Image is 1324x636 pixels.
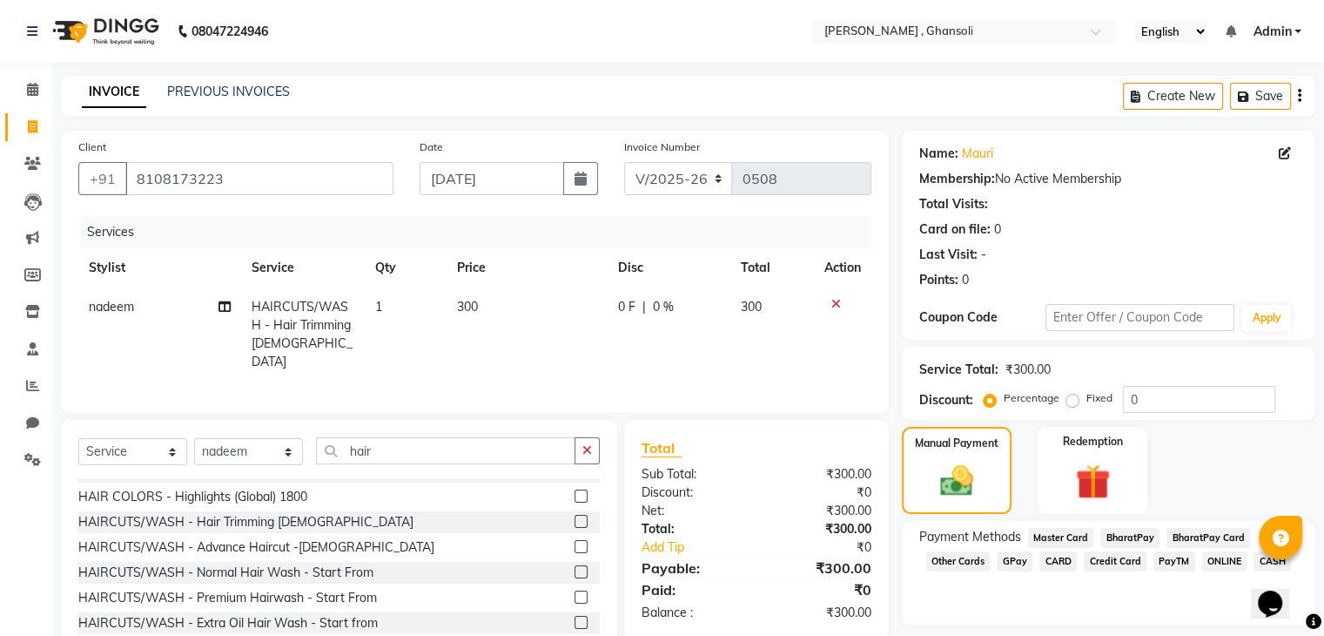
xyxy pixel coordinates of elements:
th: Stylist [78,248,241,288]
iframe: chat widget [1251,566,1307,619]
th: Service [241,248,365,288]
span: Master Card [1028,528,1094,548]
div: Paid: [628,579,756,600]
span: BharatPay Card [1166,528,1250,548]
span: Other Cards [926,551,991,572]
div: Sub Total: [628,465,756,484]
span: Admin [1253,23,1291,41]
div: HAIRCUTS/WASH - Hair Trimming [DEMOGRAPHIC_DATA] [78,513,413,531]
span: HAIRCUTS/WASH - Hair Trimming [DEMOGRAPHIC_DATA] [252,299,353,369]
div: Card on file: [919,220,991,239]
span: 300 [741,299,762,315]
div: HAIR COLORS - Highlights (Global) 1800 [78,488,307,506]
button: +91 [78,162,127,195]
span: BharatPay [1100,528,1159,548]
input: Search by Name/Mobile/Email/Code [125,162,393,195]
th: Total [730,248,814,288]
th: Price [447,248,608,288]
div: ₹300.00 [756,604,884,622]
button: Create New [1123,83,1223,110]
span: CARD [1039,551,1077,572]
a: PREVIOUS INVOICES [167,84,290,99]
div: No Active Membership [919,170,1298,188]
div: - [981,246,986,264]
div: Coupon Code [919,308,1045,327]
div: Balance : [628,604,756,622]
div: 0 [994,220,1001,239]
span: 1 [375,299,382,315]
span: GPay [997,551,1032,572]
span: | [642,298,646,316]
b: 08047224946 [192,7,268,56]
div: Services [80,216,884,248]
button: Apply [1241,305,1291,331]
div: ₹0 [756,579,884,600]
a: Add Tip [628,538,777,557]
div: Payable: [628,558,756,578]
span: ONLINE [1202,551,1247,572]
span: Total [642,439,682,457]
a: INVOICE [82,77,146,108]
label: Client [78,139,106,155]
div: ₹300.00 [756,558,884,578]
div: Service Total: [919,361,998,379]
label: Manual Payment [915,436,998,451]
div: ₹300.00 [756,520,884,538]
label: Invoice Number [624,139,700,155]
div: 0 [962,271,969,289]
th: Action [814,248,871,288]
div: ₹0 [777,538,884,557]
div: Name: [919,145,958,163]
div: ₹0 [756,484,884,502]
div: HAIRCUTS/WASH - Extra Oil Hair Wash - Start from [78,614,378,633]
label: Date [420,139,443,155]
div: Total Visits: [919,195,988,213]
th: Qty [365,248,447,288]
div: Net: [628,502,756,520]
img: _gift.svg [1065,460,1121,504]
div: HAIRCUTS/WASH - Premium Hairwash - Start From [78,589,377,607]
a: Mauri [962,145,993,163]
div: Discount: [919,391,973,409]
div: Last Visit: [919,246,978,264]
div: ₹300.00 [756,502,884,520]
div: HAIRCUTS/WASH - Normal Hair Wash - Start From [78,564,373,582]
div: Points: [919,271,958,289]
span: nadeem [89,299,134,315]
div: Total: [628,520,756,538]
div: Membership: [919,170,995,188]
img: logo [44,7,164,56]
div: ₹300.00 [756,465,884,484]
input: Enter Offer / Coupon Code [1045,304,1235,331]
input: Search or Scan [316,437,575,464]
label: Percentage [1004,390,1059,406]
span: Credit Card [1084,551,1146,572]
label: Redemption [1063,434,1123,450]
span: PayTM [1153,551,1195,572]
img: _cash.svg [930,462,984,500]
span: 300 [457,299,478,315]
th: Disc [608,248,730,288]
span: 0 F [618,298,635,316]
button: Save [1230,83,1291,110]
span: Payment Methods [919,528,1021,546]
span: CASH [1253,551,1291,572]
div: Discount: [628,484,756,502]
label: Fixed [1086,390,1112,406]
span: 0 % [653,298,674,316]
div: ₹300.00 [1005,361,1051,379]
div: HAIRCUTS/WASH - Advance Haircut -[DEMOGRAPHIC_DATA] [78,538,434,557]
